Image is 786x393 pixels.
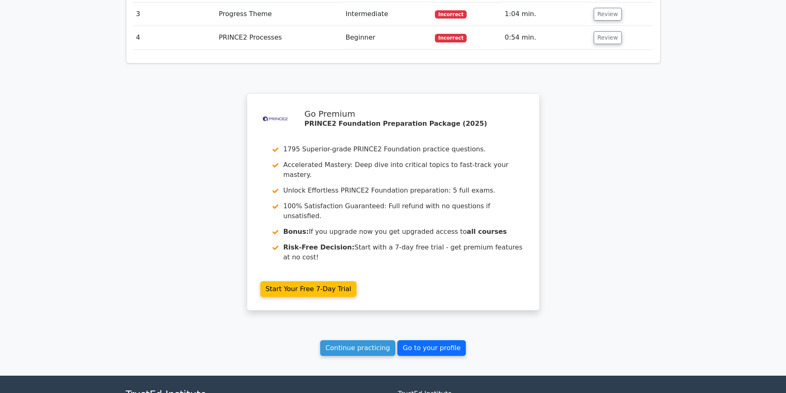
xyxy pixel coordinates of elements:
td: Progress Theme [215,2,342,26]
td: 1:04 min. [501,2,590,26]
span: Incorrect [435,34,467,42]
td: Intermediate [342,2,432,26]
span: Incorrect [435,10,467,19]
button: Review [594,8,622,21]
a: Start Your Free 7-Day Trial [260,281,357,297]
a: Go to your profile [397,340,466,356]
td: Beginner [342,26,432,49]
td: 4 [133,26,216,49]
td: 3 [133,2,216,26]
td: PRINCE2 Processes [215,26,342,49]
button: Review [594,31,622,44]
a: Continue practicing [320,340,396,356]
td: 0:54 min. [501,26,590,49]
